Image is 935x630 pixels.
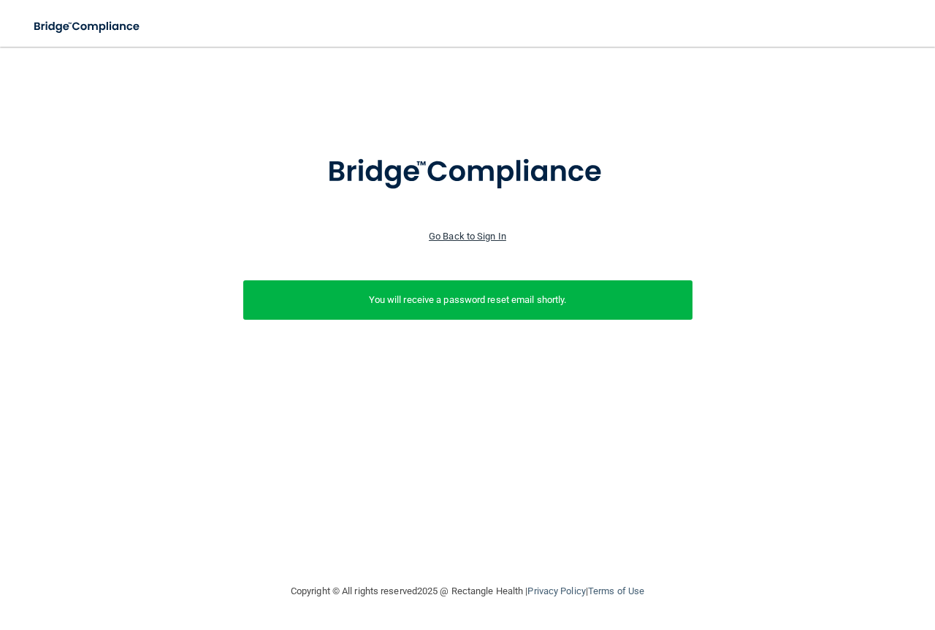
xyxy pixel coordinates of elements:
[254,291,682,309] p: You will receive a password reset email shortly.
[297,134,638,210] img: bridge_compliance_login_screen.278c3ca4.svg
[527,585,585,596] a: Privacy Policy
[682,526,917,585] iframe: Drift Widget Chat Controller
[22,12,153,42] img: bridge_compliance_login_screen.278c3ca4.svg
[588,585,644,596] a: Terms of Use
[201,568,734,615] div: Copyright © All rights reserved 2025 @ Rectangle Health | |
[429,231,506,242] a: Go Back to Sign In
